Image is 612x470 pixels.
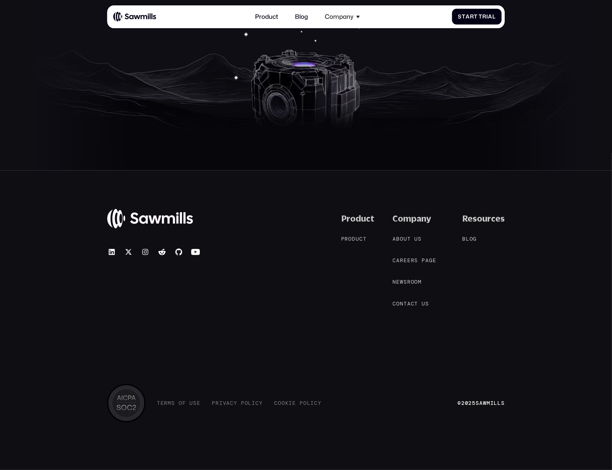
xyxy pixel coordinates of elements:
[422,257,425,264] span: p
[404,279,407,285] span: s
[400,257,404,264] span: r
[393,256,444,264] a: Careerspage
[492,13,496,20] span: l
[168,400,171,406] span: m
[193,400,197,406] span: s
[396,279,400,285] span: e
[404,257,407,264] span: e
[462,13,466,20] span: t
[285,400,289,406] span: k
[462,236,466,242] span: B
[345,236,349,242] span: r
[393,214,432,224] div: Company
[241,400,245,406] span: P
[216,400,219,406] span: r
[400,236,404,242] span: o
[396,257,400,264] span: a
[359,236,363,242] span: c
[470,13,474,20] span: r
[411,300,415,307] span: c
[307,400,311,406] span: l
[274,400,321,406] a: CookiePolicy
[462,235,484,243] a: Blog
[470,236,473,242] span: o
[400,300,404,307] span: n
[259,400,263,406] span: y
[341,236,345,242] span: P
[179,400,182,406] span: o
[479,13,483,20] span: T
[212,400,263,406] a: PrivacyPolicy
[212,400,216,406] span: P
[291,8,313,25] a: Blog
[314,400,318,406] span: c
[227,400,230,406] span: a
[415,279,418,285] span: o
[393,279,396,285] span: N
[433,257,436,264] span: e
[325,13,354,20] div: Company
[407,300,411,307] span: a
[415,300,418,307] span: t
[415,257,418,264] span: s
[356,236,359,242] span: u
[466,13,470,20] span: a
[425,257,429,264] span: a
[311,400,314,406] span: i
[418,279,422,285] span: m
[466,236,470,242] span: l
[341,235,374,243] a: Product
[483,13,487,20] span: r
[400,279,404,285] span: w
[219,400,223,406] span: i
[182,400,186,406] span: f
[404,300,407,307] span: t
[422,300,425,307] span: u
[418,236,422,242] span: s
[289,400,293,406] span: i
[415,236,418,242] span: u
[393,257,396,264] span: C
[393,236,396,242] span: A
[190,400,193,406] span: U
[407,236,411,242] span: t
[363,236,367,242] span: t
[407,257,411,264] span: e
[457,400,505,406] div: © Sawmills
[462,214,505,224] div: Resources
[230,400,234,406] span: c
[245,400,248,406] span: o
[393,235,430,243] a: Aboutus
[393,278,430,286] a: Newsroom
[157,400,161,406] span: T
[282,400,285,406] span: o
[393,300,396,307] span: C
[425,300,429,307] span: s
[474,13,478,20] span: t
[234,400,237,406] span: y
[293,400,296,406] span: e
[396,236,400,242] span: b
[252,400,256,406] span: i
[396,300,400,307] span: o
[404,236,407,242] span: u
[300,400,303,406] span: P
[303,400,307,406] span: o
[458,13,462,20] span: S
[429,257,433,264] span: g
[164,400,168,406] span: r
[318,400,321,406] span: y
[341,214,374,224] div: Product
[255,400,259,406] span: c
[461,399,476,407] span: 2025
[349,236,352,242] span: o
[487,13,488,20] span: i
[161,400,164,406] span: e
[452,9,502,25] a: StartTrial
[197,400,200,406] span: e
[248,400,252,406] span: l
[473,236,477,242] span: g
[411,257,415,264] span: r
[407,279,411,285] span: r
[223,400,227,406] span: v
